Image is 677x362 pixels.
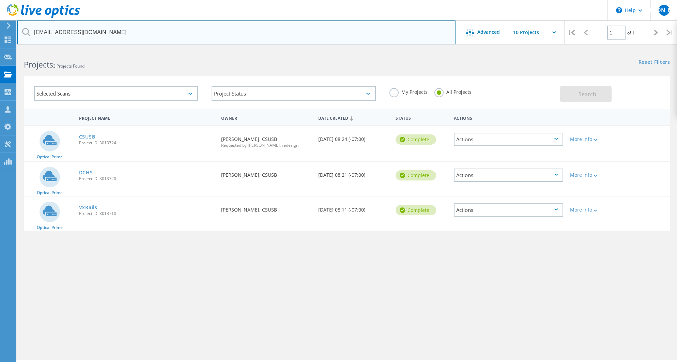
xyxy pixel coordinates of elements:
[570,173,615,177] div: More Info
[579,90,596,98] span: Search
[454,169,563,182] div: Actions
[34,86,198,101] div: Selected Scans
[570,137,615,142] div: More Info
[450,111,567,124] div: Actions
[7,14,80,19] a: Live Optics Dashboard
[392,111,450,124] div: Status
[396,170,436,180] div: Complete
[454,203,563,217] div: Actions
[17,20,456,44] input: Search projects by name, owner, ID, company, etc
[53,63,84,69] span: 3 Projects Found
[218,126,315,154] div: [PERSON_NAME], CSUSB
[616,7,622,13] svg: \n
[477,30,500,34] span: Advanced
[565,20,579,45] div: |
[454,133,563,146] div: Actions
[315,197,393,219] div: [DATE] 08:11 (-07:00)
[627,30,634,36] span: of 1
[37,226,63,230] span: Optical Prime
[638,60,670,66] a: Reset Filters
[76,111,218,124] div: Project Name
[79,141,214,145] span: Project ID: 3013724
[663,20,677,45] div: |
[221,143,311,147] span: Requested by [PERSON_NAME], redesign
[560,86,612,102] button: Search
[79,170,93,175] a: DCHS
[434,88,472,95] label: All Projects
[315,126,393,148] div: [DATE] 08:24 (-07:00)
[79,177,214,181] span: Project ID: 3013720
[396,205,436,215] div: Complete
[218,162,315,184] div: [PERSON_NAME], CSUSB
[79,205,97,210] a: VxRails
[79,134,95,139] a: CSUSB
[212,86,375,101] div: Project Status
[389,88,428,95] label: My Projects
[315,111,393,124] div: Date Created
[396,134,436,145] div: Complete
[37,155,63,159] span: Optical Prime
[218,197,315,219] div: [PERSON_NAME], CSUSB
[79,212,214,216] span: Project ID: 3013710
[570,207,615,212] div: More Info
[218,111,315,124] div: Owner
[24,59,53,70] b: Projects
[37,191,63,195] span: Optical Prime
[315,162,393,184] div: [DATE] 08:21 (-07:00)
